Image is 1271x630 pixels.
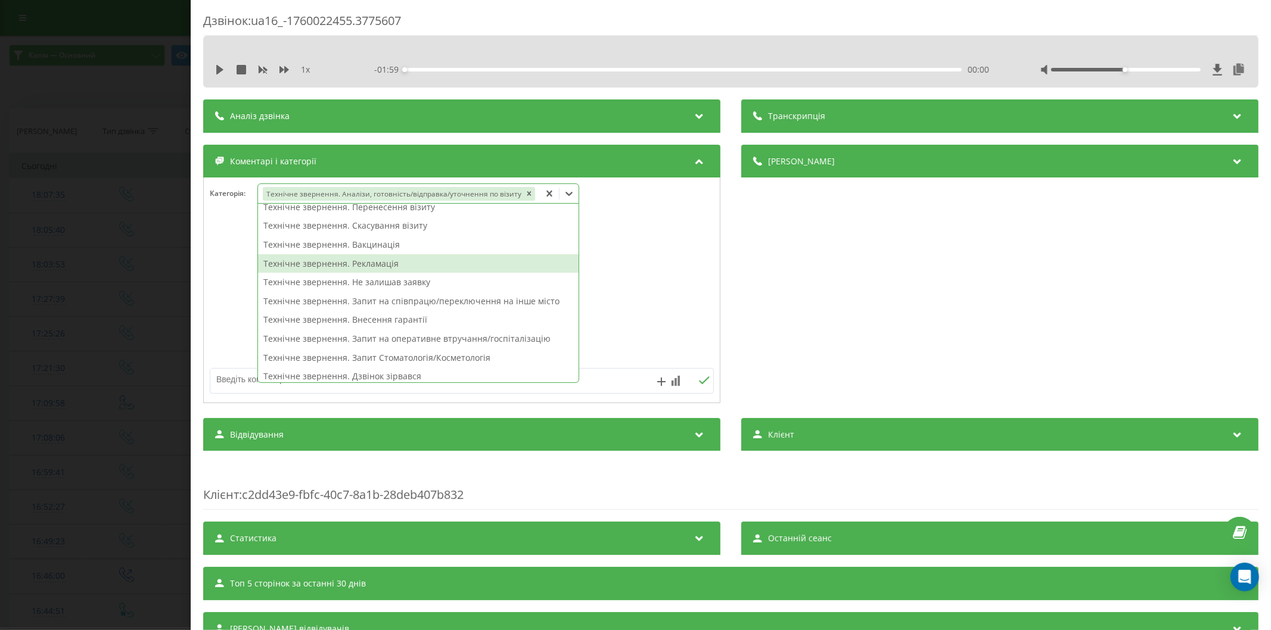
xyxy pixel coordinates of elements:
div: : c2dd43e9-fbfc-40c7-8a1b-28deb407b832 [203,463,1258,510]
div: Open Intercom Messenger [1230,563,1259,591]
span: 00:00 [968,64,989,76]
div: Remove Технічне звернення. Аналізи, готовність/відправка/уточнення по візиту [523,187,534,201]
div: Технічне звернення. Аналізи, готовність/відправка/уточнення по візиту [262,187,523,201]
span: Відвідування [230,429,284,441]
span: Топ 5 сторінок за останні 30 днів [230,578,366,590]
span: Клієнт [203,486,239,503]
div: Технічне звернення. Запит на співпрацю/переключення на інше місто [258,292,579,311]
div: Технічне звернення. Рекламація [258,254,579,273]
div: Accessibility label [1123,67,1127,72]
div: Дзвінок : ua16_-1760022455.3775607 [203,13,1258,36]
h4: Категорія : [210,189,257,198]
span: Транскрипція [768,110,825,122]
div: Технічне звернення. Скасування візиту [258,216,579,235]
span: Статистика [230,532,276,544]
div: Технічне звернення. Запит Стоматологія/Косметологія [258,348,579,367]
div: Технічне звернення. Дзвінок зірвався [258,367,579,386]
span: - 01:59 [374,64,405,76]
div: Accessibility label [402,67,407,72]
span: [PERSON_NAME] [768,155,835,167]
div: Технічне звернення. Внесення гарантії [258,310,579,329]
span: Клієнт [768,429,794,441]
div: Технічне звернення. Перенесення візиту [258,198,579,217]
span: Коментарі і категорії [230,155,316,167]
span: Аналіз дзвінка [230,110,290,122]
div: Технічне звернення. Вакцинація [258,235,579,254]
span: 1 x [301,64,310,76]
span: Останній сеанс [768,532,832,544]
div: Технічне звернення. Запит на оперативне втручання/госпіталізацію [258,329,579,348]
div: Технічне звернення. Не залишав заявку [258,273,579,292]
